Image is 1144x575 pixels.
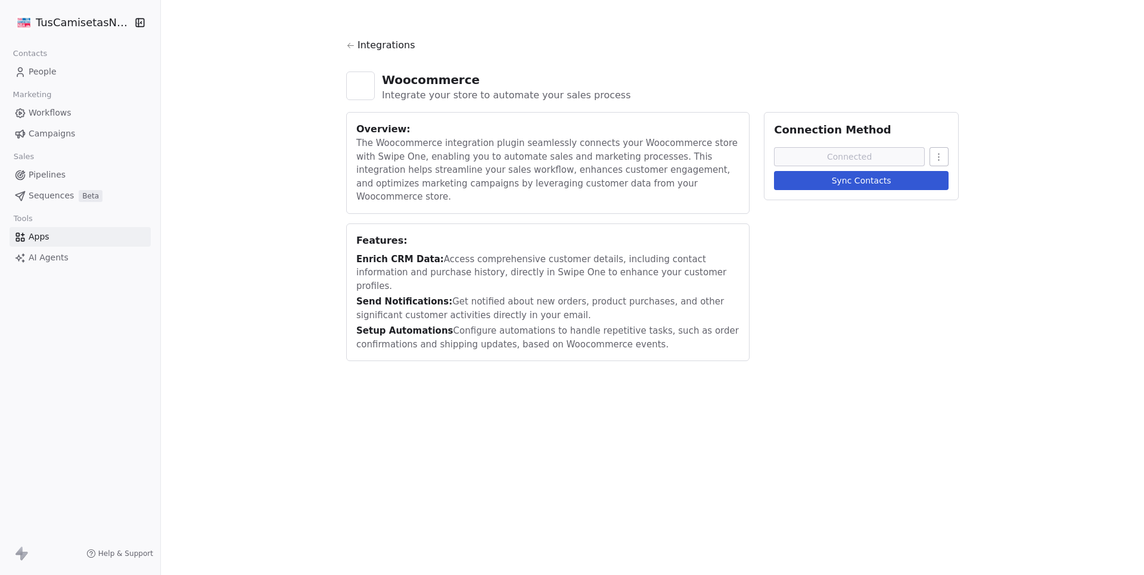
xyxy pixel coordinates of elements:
button: Sync Contacts [774,171,949,190]
span: Tools [8,210,38,228]
a: Campaigns [10,124,151,144]
span: Campaigns [29,128,75,140]
div: Configure automations to handle repetitive tasks, such as order confirmations and shipping update... [356,324,739,351]
div: Overview: [356,122,739,136]
span: Setup Automations [356,325,453,336]
a: Help & Support [86,549,153,558]
button: TusCamisetasNBA [14,13,127,33]
span: Contacts [8,45,52,63]
span: TusCamisetasNBA [36,15,131,30]
a: SequencesBeta [10,186,151,206]
span: Sales [8,148,39,166]
div: Woocommerce [382,72,630,88]
div: Connection Method [774,122,949,138]
div: Features: [356,234,739,248]
div: Integrate your store to automate your sales process [382,88,630,102]
img: woocommerce.svg [352,77,369,94]
span: Help & Support [98,549,153,558]
a: Integrations [346,38,959,62]
span: Send Notifications: [356,296,452,307]
div: Get notified about new orders, product purchases, and other significant customer activities direc... [356,295,739,322]
div: The Woocommerce integration plugin seamlessly connects your Woocommerce store with Swipe One, ena... [356,136,739,204]
span: Beta [79,190,102,202]
a: Apps [10,227,151,247]
a: Workflows [10,103,151,123]
a: People [10,62,151,82]
span: People [29,66,57,78]
button: Connected [774,147,925,166]
span: Pipelines [29,169,66,181]
span: Sequences [29,189,74,202]
span: AI Agents [29,251,69,264]
span: Marketing [8,86,57,104]
span: Workflows [29,107,71,119]
span: Enrich CRM Data: [356,254,444,265]
span: Integrations [357,38,415,52]
img: tuscamisetasnba.jpg [17,15,31,30]
span: Apps [29,231,49,243]
a: AI Agents [10,248,151,268]
a: Pipelines [10,165,151,185]
div: Access comprehensive customer details, including contact information and purchase history, direct... [356,253,739,293]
